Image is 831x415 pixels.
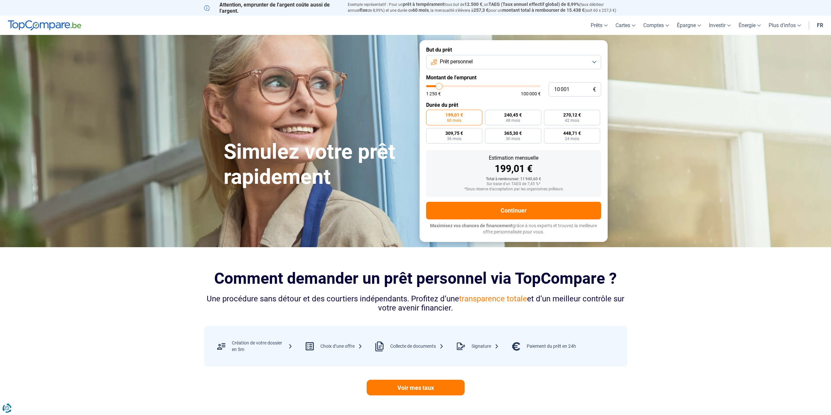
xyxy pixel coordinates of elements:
[204,294,627,313] div: Une procédure sans détour et des courtiers indépendants. Profitez d’une et d’un meilleur contrôle...
[565,137,579,141] span: 24 mois
[431,182,596,186] div: Sur base d'un TAEG de 7,45 %*
[412,8,429,13] span: 60 mois
[204,2,340,14] p: Attention, emprunter de l'argent coûte aussi de l'argent.
[612,16,639,35] a: Cartes
[431,155,596,161] div: Estimation mensuelle
[403,2,444,7] span: prêt à tempérament
[447,119,461,122] span: 60 mois
[360,8,368,13] span: fixe
[735,16,765,35] a: Énergie
[527,343,576,350] div: Paiement du prêt en 24h
[765,16,805,35] a: Plus d'infos
[431,187,596,192] div: *Sous réserve d'acceptation par les organismes prêteurs
[204,269,627,287] h2: Comment demander un prêt personnel via TopCompare ?
[504,131,522,136] span: 365,30 €
[445,113,463,117] span: 199,01 €
[705,16,735,35] a: Investir
[348,2,627,13] p: Exemple représentatif : Pour un tous but de , un (taux débiteur annuel de 8,99%) et une durée de ...
[506,137,520,141] span: 30 mois
[224,139,412,190] h1: Simulez votre prêt rapidement
[431,164,596,174] div: 199,01 €
[488,2,579,7] span: TAEG (Taux annuel effectif global) de 8,99%
[563,113,581,117] span: 270,12 €
[447,137,461,141] span: 36 mois
[673,16,705,35] a: Épargne
[464,2,482,7] span: 12.500 €
[813,16,827,35] a: fr
[390,343,444,350] div: Collecte de documents
[8,20,81,31] img: TopCompare
[426,74,601,81] label: Montant de l'emprunt
[506,119,520,122] span: 48 mois
[430,223,513,228] span: Maximisez vos chances de financement
[521,91,541,96] span: 100 000 €
[426,102,601,108] label: Durée du prêt
[445,131,463,136] span: 309,75 €
[426,91,441,96] span: 1 250 €
[232,340,293,353] div: Création de votre dossier en 5m
[502,8,584,13] span: montant total à rembourser de 15.438 €
[473,8,488,13] span: 257,3 €
[320,343,362,350] div: Choix d’une offre
[593,87,596,92] span: €
[426,47,601,53] label: But du prêt
[565,119,579,122] span: 42 mois
[471,343,499,350] div: Signature
[459,294,527,303] span: transparence totale
[367,380,465,395] a: Voir mes taux
[426,202,601,219] button: Continuer
[504,113,522,117] span: 240,45 €
[639,16,673,35] a: Comptes
[426,55,601,69] button: Prêt personnel
[426,223,601,235] p: grâce à nos experts et trouvez la meilleure offre personnalisée pour vous.
[587,16,612,35] a: Prêts
[431,177,596,182] div: Total à rembourser: 11 940,60 €
[563,131,581,136] span: 448,71 €
[440,58,473,65] span: Prêt personnel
